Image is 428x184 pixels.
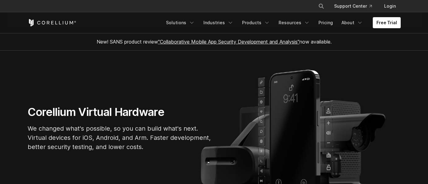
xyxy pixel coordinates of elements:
a: Pricing [315,17,337,28]
a: About [338,17,367,28]
a: Support Center [329,1,377,12]
div: Navigation Menu [311,1,401,12]
h1: Corellium Virtual Hardware [28,105,212,119]
p: We changed what's possible, so you can build what's next. Virtual devices for iOS, Android, and A... [28,124,212,151]
div: Navigation Menu [162,17,401,28]
button: Search [316,1,327,12]
a: Solutions [162,17,199,28]
a: "Collaborative Mobile App Security Development and Analysis" [158,39,299,45]
a: Resources [275,17,314,28]
span: New! SANS product review now available. [97,39,332,45]
a: Products [238,17,274,28]
a: Industries [200,17,237,28]
a: Corellium Home [28,19,76,26]
a: Login [379,1,401,12]
a: Free Trial [373,17,401,28]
